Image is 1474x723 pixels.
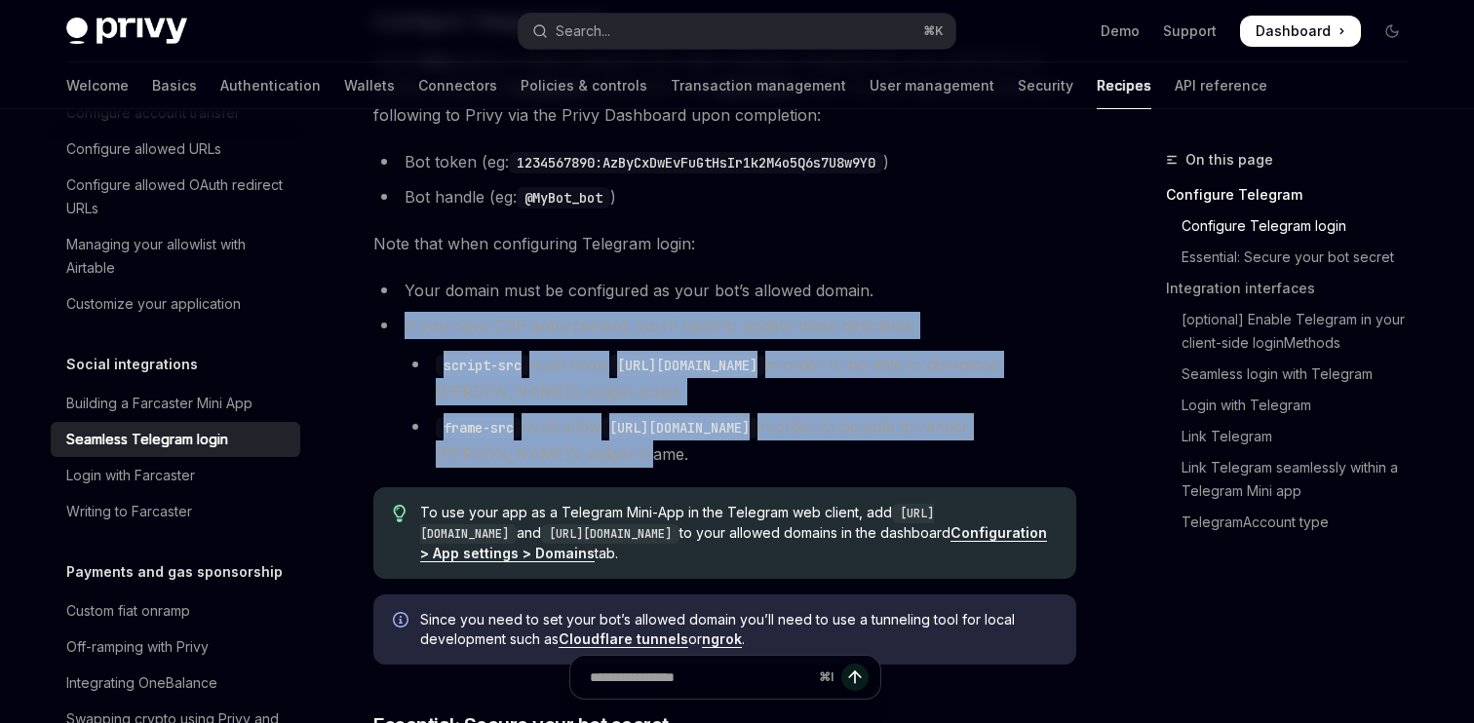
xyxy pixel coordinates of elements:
a: Welcome [66,62,129,109]
a: Configure allowed OAuth redirect URLs [51,168,300,226]
div: Building a Farcaster Mini App [66,392,252,415]
li: Your domain must be configured as your bot’s allowed domain. [373,277,1076,304]
div: Login with Farcaster [66,464,195,487]
a: Off-ramping with Privy [51,629,300,665]
span: Since you need to set your bot’s allowed domain you’ll need to use a tunneling tool for local dev... [420,610,1057,649]
code: [URL][DOMAIN_NAME] [541,524,679,544]
span: ⌘ K [923,23,944,39]
a: [optional] Enable Telegram in your client-side loginMethods [1166,304,1423,359]
a: Seamless Telegram login [51,422,300,457]
h5: Payments and gas sponsorship [66,560,283,584]
a: Login with Telegram [1166,390,1423,421]
img: dark logo [66,18,187,45]
svg: Info [393,612,412,631]
a: Support [1163,21,1217,41]
button: Send message [841,664,869,691]
code: [URL][DOMAIN_NAME] [601,417,757,438]
a: Link Telegram [1166,421,1423,452]
span: Dashboard [1256,21,1331,41]
li: must allow in order to be able to render [PERSON_NAME]’s widget iframe. [405,413,1076,468]
a: Building a Farcaster Mini App [51,386,300,421]
svg: Tip [393,505,407,522]
a: Connectors [418,62,497,109]
a: User management [870,62,994,109]
div: Customize your application [66,292,241,316]
a: Security [1018,62,1073,109]
div: Configure allowed OAuth redirect URLs [66,173,289,220]
code: frame-src [436,417,522,438]
h5: Social integrations [66,353,198,376]
a: Dashboard [1240,16,1361,47]
input: Ask a question... [590,656,811,699]
a: Writing to Farcaster [51,494,300,529]
a: Essential: Secure your bot secret [1166,242,1423,273]
a: Custom fiat onramp [51,593,300,628]
a: Demo [1101,21,1140,41]
code: 1234567890:AzByCxDwEvFuGtHsIr1k2M4o5Q6s7U8w9Y0 [509,152,883,173]
li: must allow in order to be able to download [PERSON_NAME]’s widget script. [405,351,1076,405]
a: Integrating OneBalance [51,666,300,701]
a: Recipes [1097,62,1151,109]
a: Login with Farcaster [51,458,300,493]
a: API reference [1175,62,1267,109]
a: Seamless login with Telegram [1166,359,1423,390]
button: Open search [519,14,955,49]
span: To use your app as a Telegram Mini-App in the Telegram web client, add and to your allowed domain... [420,503,1057,563]
code: [URL][DOMAIN_NAME] [420,504,934,544]
button: Toggle dark mode [1377,16,1408,47]
div: Managing your allowlist with Airtable [66,233,289,280]
div: Writing to Farcaster [66,500,192,523]
li: Bot token (eg: ) [373,148,1076,175]
div: Custom fiat onramp [66,599,190,623]
div: Configure allowed URLs [66,137,221,161]
a: Basics [152,62,197,109]
div: Integrating OneBalance [66,671,217,695]
a: Policies & controls [521,62,647,109]
li: If you have CSP enforcement, you’ll need to update these directives: [373,312,1076,468]
a: Link Telegram seamlessly within a Telegram Mini app [1166,452,1423,507]
a: ngrok [702,630,742,648]
a: Configure Telegram login [1166,210,1423,242]
a: Configure Telegram [1166,179,1423,210]
a: TelegramAccount type [1166,507,1423,538]
code: [URL][DOMAIN_NAME] [609,355,765,376]
a: Integration interfaces [1166,273,1423,304]
a: Managing your allowlist with Airtable [51,227,300,285]
a: Transaction management [671,62,846,109]
a: Customize your application [51,286,300,322]
div: Search... [556,19,610,43]
a: Wallets [344,62,395,109]
code: @MyBot_bot [517,187,610,209]
code: script-src [436,355,529,376]
a: Configure allowed URLs [51,132,300,167]
a: Authentication [220,62,321,109]
a: Cloudflare tunnels [559,630,688,648]
span: Note that when configuring Telegram login: [373,230,1076,257]
li: Bot handle (eg: ) [373,183,1076,210]
div: Seamless Telegram login [66,428,228,451]
span: On this page [1185,148,1273,171]
div: Off-ramping with Privy [66,635,209,659]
